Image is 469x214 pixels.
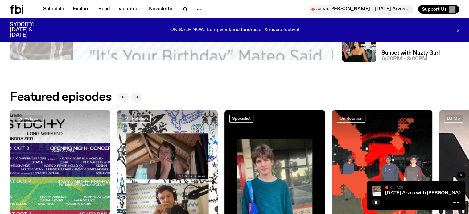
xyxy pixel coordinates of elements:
[339,116,363,121] span: On Rotation
[69,5,93,14] a: Explore
[444,115,463,123] a: DJ Mix
[170,27,299,33] p: ON SALE NOW! Long weekend fundraiser & music festival
[381,50,440,56] a: Sunset with Nazty Gurl
[418,5,459,14] button: Support Us
[447,116,460,121] span: DJ Mix
[229,115,253,123] a: Specialist
[390,185,403,189] span: On Air
[385,191,468,196] a: [DATE] Arvos with [PERSON_NAME]
[122,115,151,123] a: On Rotation
[95,5,113,14] a: Read
[15,115,43,123] a: On Rotation
[232,116,251,121] span: Specialist
[115,5,144,14] a: Volunteer
[125,116,148,121] span: On Rotation
[308,5,413,14] button: On Air[DATE] Arvos with [PERSON_NAME][DATE] Arvos with [PERSON_NAME]
[10,22,49,38] h3: SYDCITY: [DATE] & [DATE]
[422,6,447,12] span: Support Us
[337,115,365,123] a: On Rotation
[18,116,41,121] span: On Rotation
[145,5,178,14] a: Newsletter
[10,92,112,103] h2: Featured episodes
[39,5,68,14] a: Schedule
[381,56,427,62] span: 6:00pm - 8:00pm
